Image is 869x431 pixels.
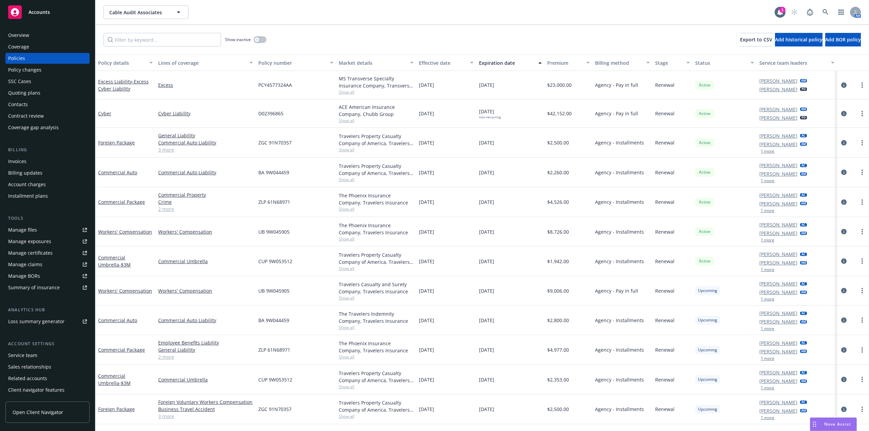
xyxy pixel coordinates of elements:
[858,405,866,413] a: more
[858,81,866,89] a: more
[98,373,131,386] a: Commercial Umbrella
[655,228,674,235] span: Renewal
[98,110,111,117] a: Cyber
[698,82,711,88] span: Active
[858,316,866,324] a: more
[858,110,866,118] a: more
[595,346,644,353] span: Agency - Installments
[98,169,137,176] a: Commercial Auto
[595,406,644,413] span: Agency - Installments
[759,377,797,385] a: [PERSON_NAME]
[416,55,476,71] button: Effective date
[595,317,644,324] span: Agency - Installments
[158,59,245,66] div: Lines of coverage
[158,205,253,213] a: 2 more
[759,221,797,228] a: [PERSON_NAME]
[759,280,797,287] a: [PERSON_NAME]
[339,192,413,206] div: The Phoenix Insurance Company, Travelers Insurance
[840,198,848,206] a: circleInformation
[655,287,674,294] span: Renewal
[98,78,149,92] a: Excess Liability
[339,370,413,384] div: Travelers Property Casualty Company of America, Travelers Insurance
[5,316,90,327] a: Loss summary generator
[479,317,494,324] span: [DATE]
[547,110,572,117] span: $42,152.00
[698,111,711,117] span: Active
[547,169,569,176] span: $2,260.00
[98,406,135,412] a: Foreign Package
[479,115,501,119] div: non-recurring
[698,140,711,146] span: Active
[13,409,63,416] span: Open Client Navigator
[339,340,413,354] div: The Phoenix Insurance Company, Travelers Insurance
[759,77,797,84] a: [PERSON_NAME]
[5,179,90,190] a: Account charges
[740,33,772,46] button: Export to CSV
[5,76,90,87] a: SSC Cases
[479,346,494,353] span: [DATE]
[158,406,253,413] a: Business Travel Accident
[258,110,283,117] span: D02396865
[595,59,642,66] div: Billing method
[547,228,569,235] span: $8,726.00
[819,5,832,19] a: Search
[95,55,155,71] button: Policy details
[8,316,64,327] div: Loss summary generator
[339,103,413,118] div: ACE American Insurance Company, Chubb Group
[779,7,785,13] div: 1
[757,55,837,71] button: Service team leaders
[5,122,90,133] a: Coverage gap analysis
[158,169,253,176] a: Commercial Auto Liability
[339,75,413,89] div: MS Transverse Specialty Insurance Company, Transverse Insurance Company, Mosaic Americas Insuranc...
[788,5,801,19] a: Start snowing
[5,30,90,41] a: Overview
[655,59,682,66] div: Stage
[759,86,797,93] a: [PERSON_NAME]
[840,375,848,384] a: circleInformation
[759,369,797,376] a: [PERSON_NAME]
[655,317,674,324] span: Renewal
[655,110,674,117] span: Renewal
[479,59,534,66] div: Expiration date
[5,64,90,75] a: Policy changes
[109,9,168,16] span: Cable Audit Associates
[695,59,746,66] div: Status
[5,236,90,247] a: Manage exposures
[544,55,593,71] button: Premium
[339,236,413,242] span: Show all
[761,268,774,272] button: 1 more
[592,55,652,71] button: Billing method
[547,376,569,383] span: $2,353.00
[8,53,25,64] div: Policies
[8,282,60,293] div: Summary of insurance
[5,41,90,52] a: Coverage
[5,224,90,235] a: Manage files
[258,228,290,235] span: UB 9W045905
[595,81,638,89] span: Agency - Pay in full
[119,261,131,268] span: - $3M
[595,139,644,146] span: Agency - Installments
[339,295,413,301] span: Show all
[761,327,774,331] button: 1 more
[759,114,797,121] a: [PERSON_NAME]
[655,346,674,353] span: Renewal
[479,139,494,146] span: [DATE]
[158,317,253,324] a: Commercial Auto Liability
[840,110,848,118] a: circleInformation
[840,287,848,295] a: circleInformation
[840,346,848,354] a: circleInformation
[8,111,44,121] div: Contract review
[8,271,40,281] div: Manage BORs
[759,141,797,148] a: [PERSON_NAME]
[158,146,253,153] a: 3 more
[339,162,413,177] div: Travelers Property Casualty Company of America, Travelers Insurance
[258,317,289,324] span: BA 9W044459
[339,281,413,295] div: Travelers Casualty and Surety Company, Travelers Insurance
[761,149,774,153] button: 1 more
[419,376,434,383] span: [DATE]
[419,169,434,176] span: [DATE]
[840,316,848,324] a: circleInformation
[479,81,494,89] span: [DATE]
[419,198,434,205] span: [DATE]
[8,76,31,87] div: SSC Cases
